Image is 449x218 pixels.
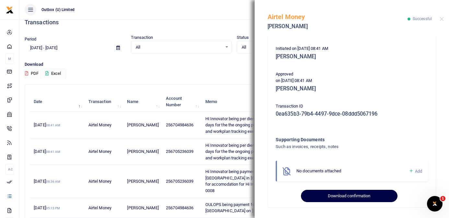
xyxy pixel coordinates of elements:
span: [PERSON_NAME] [127,122,158,127]
label: Status [237,34,249,41]
span: [PERSON_NAME] [127,205,158,210]
h4: Such as invoices, receipts, notes [276,143,402,150]
li: M [5,53,14,64]
span: [DATE] [34,149,60,154]
button: Close [440,17,444,21]
small: 08:41 AM [46,123,61,127]
span: Successful [413,17,432,21]
img: logo-small [6,6,14,14]
small: 08:36 AM [46,180,61,183]
span: Add [415,169,422,174]
span: Hi Innovator being per diem facilitation for 7 days for the the ongoing portfolio monitoring and ... [205,143,288,160]
span: All [242,44,328,51]
small: 05:13 PM [46,206,60,210]
iframe: Intercom live chat [427,196,443,212]
th: Memo: activate to sort column ascending [201,92,295,112]
label: Transaction [131,34,153,41]
a: Add [409,167,422,175]
span: [PERSON_NAME] [127,179,158,184]
span: [PERSON_NAME] [127,149,158,154]
h5: [PERSON_NAME] [276,86,428,92]
span: Hi Innovator being per diem facilitation for 7 days for the the ongoing portfolio monitoring and ... [205,116,288,134]
span: Outbox (U) Limited [39,7,77,13]
p: on [DATE] 08:41 AM [276,77,428,84]
th: Account Number: activate to sort column ascending [162,92,201,112]
span: Airtel Money [88,179,111,184]
p: Initiated on [DATE] 08:41 AM [276,45,428,52]
span: 256704984636 [166,122,193,127]
h4: Transactions [25,19,444,26]
th: Date: activate to sort column descending [30,92,85,112]
h5: Airtel Money [268,13,408,21]
span: 256705236039 [166,149,193,154]
label: Period [25,36,37,42]
button: Excel [40,68,66,79]
span: Airtel Money [88,149,111,154]
p: Approved [276,71,428,78]
th: Name: activate to sort column ascending [123,92,162,112]
button: Download confirmation [301,190,397,202]
small: 08:41 AM [46,150,61,154]
th: Transaction: activate to sort column ascending [85,92,124,112]
p: Download [25,61,444,68]
span: [DATE] [34,179,60,184]
li: Ac [5,164,14,175]
span: Airtel Money [88,122,111,127]
span: Hi Innovator being payment to [GEOGRAPHIC_DATA] in [GEOGRAPHIC_DATA] for accomodation for Hi Inno... [205,169,291,193]
h5: [PERSON_NAME] [268,23,408,30]
span: All [136,44,223,51]
input: select period [25,42,111,53]
h5: 0ea635b3-79b4-4497-9dce-08ddd5067196 [276,111,428,117]
h5: [PERSON_NAME] [276,53,428,60]
button: PDF [25,68,39,79]
p: Transaction ID [276,103,428,110]
a: logo-small logo-large logo-large [6,7,14,12]
span: Airtel Money [88,205,111,210]
span: 256704984636 [166,205,193,210]
span: [DATE] [34,205,60,210]
h4: Supporting Documents [276,136,402,143]
span: No documents attached [296,168,341,173]
span: 256705236039 [166,179,193,184]
span: 1 [440,196,445,201]
span: [DATE] [34,122,60,127]
span: OULOPS being payment for Car Wash at [GEOGRAPHIC_DATA] on [DATE] [205,202,280,213]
